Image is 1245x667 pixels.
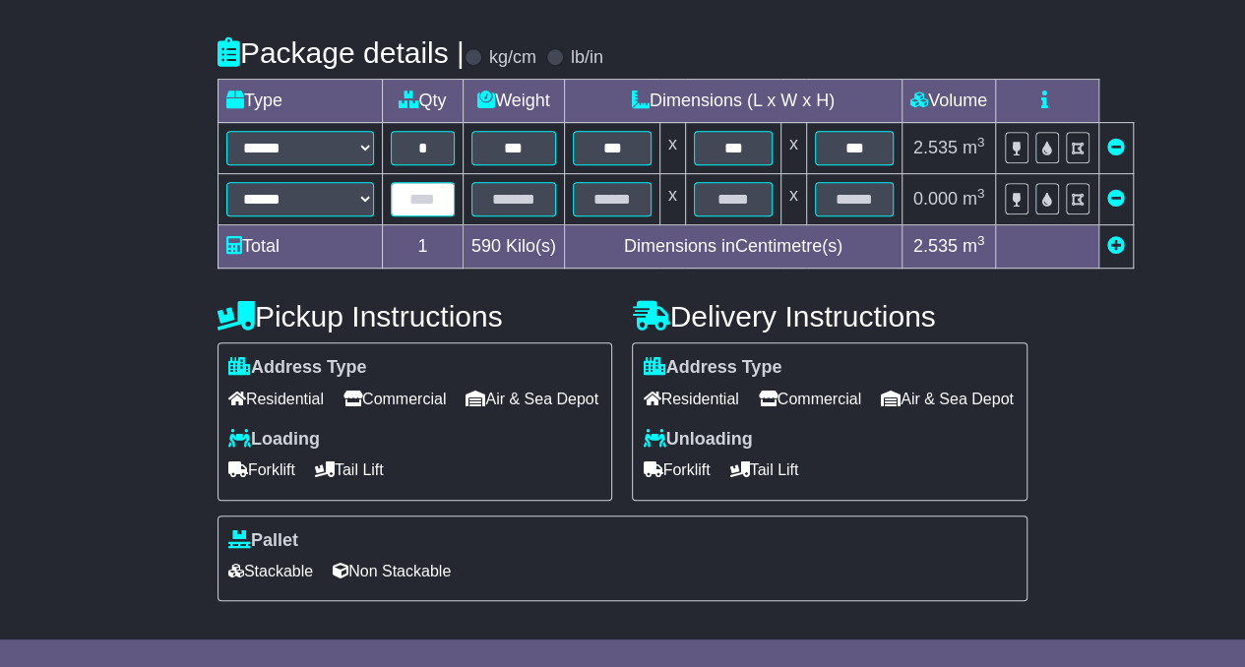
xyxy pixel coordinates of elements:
span: Residential [228,384,324,414]
a: Remove this item [1107,189,1125,209]
span: Residential [643,384,738,414]
h4: Delivery Instructions [632,300,1027,333]
td: 1 [382,225,463,269]
a: Add new item [1107,236,1125,256]
span: 2.535 [913,138,958,157]
h4: Package details | [218,36,465,69]
label: lb/in [571,47,603,69]
label: Unloading [643,429,752,451]
td: Type [218,80,382,123]
span: Air & Sea Depot [466,384,598,414]
td: Volume [902,80,995,123]
td: Qty [382,80,463,123]
span: Commercial [343,384,446,414]
td: Total [218,225,382,269]
td: x [780,123,806,174]
label: Address Type [643,357,781,379]
td: Dimensions (L x W x H) [564,80,902,123]
sup: 3 [977,233,985,248]
h4: Pickup Instructions [218,300,613,333]
span: m [963,189,985,209]
span: Commercial [759,384,861,414]
td: Dimensions in Centimetre(s) [564,225,902,269]
td: x [780,174,806,225]
td: Weight [463,80,564,123]
td: Kilo(s) [463,225,564,269]
span: Tail Lift [315,455,384,485]
span: Forklift [228,455,295,485]
span: m [963,138,985,157]
span: Forklift [643,455,710,485]
sup: 3 [977,135,985,150]
span: Tail Lift [729,455,798,485]
td: x [659,174,685,225]
sup: 3 [977,186,985,201]
a: Remove this item [1107,138,1125,157]
span: 590 [471,236,501,256]
span: Air & Sea Depot [881,384,1014,414]
span: Non Stackable [333,556,451,586]
span: Stackable [228,556,313,586]
label: Address Type [228,357,367,379]
span: m [963,236,985,256]
label: Pallet [228,530,298,552]
label: Loading [228,429,320,451]
span: 0.000 [913,189,958,209]
td: x [659,123,685,174]
label: kg/cm [489,47,536,69]
span: 2.535 [913,236,958,256]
